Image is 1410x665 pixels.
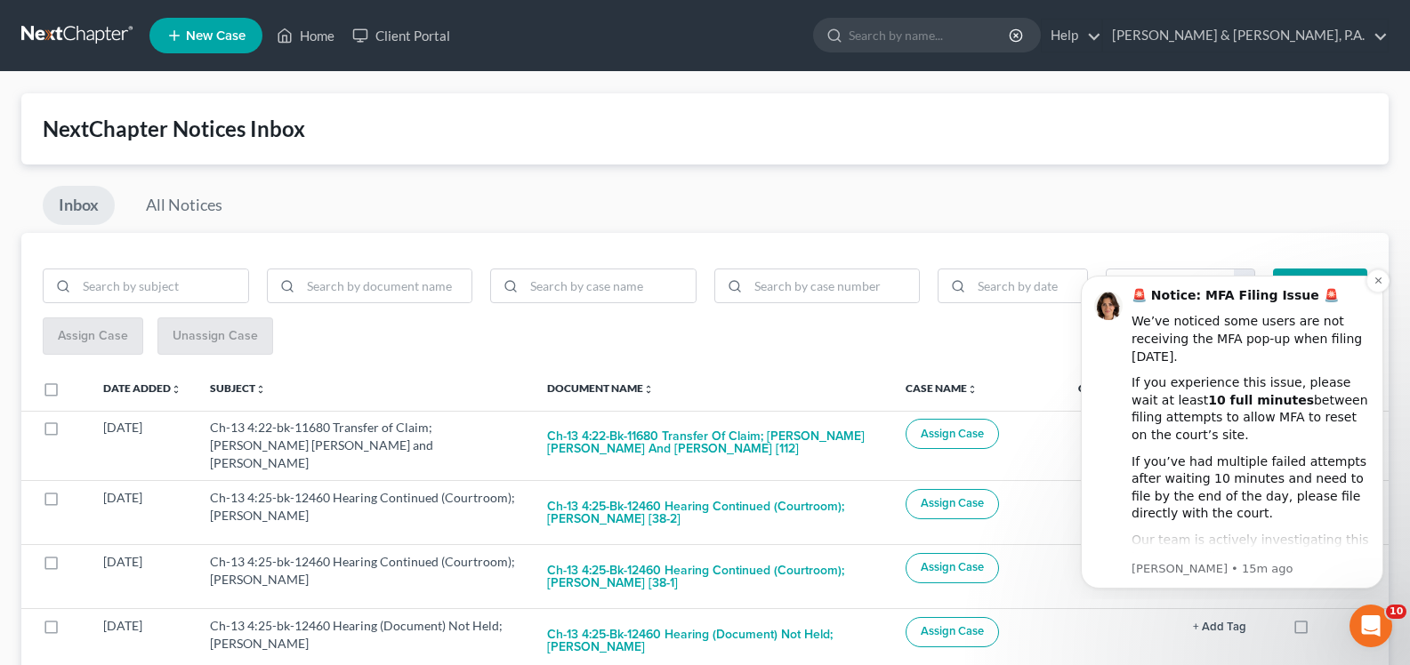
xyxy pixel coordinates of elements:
a: + Add Tag [1193,617,1264,635]
a: Help [1042,20,1101,52]
a: Inbox [43,186,115,225]
button: Ch-13 4:25-bk-12460 Hearing Continued (Courtroom); [PERSON_NAME] [38-2] [547,489,877,537]
button: Assign Case [906,489,999,519]
a: Document Nameunfold_more [547,381,654,395]
input: Search by date [971,269,1087,303]
i: unfold_more [171,384,181,395]
span: New Case [186,29,246,43]
i: unfold_more [967,384,978,395]
button: Ch-13 4:22-bk-11680 Transfer of Claim; [PERSON_NAME] [PERSON_NAME] and [PERSON_NAME] [112] [547,419,877,467]
span: Assign Case [921,624,984,638]
span: Assign Case [921,496,984,510]
span: 10 [1386,605,1406,619]
button: Assign Case [906,553,999,583]
td: [DATE] [89,411,196,480]
iframe: Intercom live chat [1350,605,1392,647]
td: Ch-13 4:25-bk-12460 Hearing Continued (Courtroom); [PERSON_NAME] [196,481,533,545]
span: Assign Case [921,427,984,441]
i: unfold_more [255,384,266,395]
button: Assign Case [906,617,999,647]
td: [DATE] [89,481,196,545]
input: Search by name... [849,19,1011,52]
td: [DATE] [89,545,196,609]
div: NextChapter Notices Inbox [43,115,1367,143]
a: All Notices [130,186,238,225]
a: Home [268,20,343,52]
input: Search by subject [77,269,248,303]
button: Ch-13 4:25-bk-12460 Hearing (Document) Not Held; [PERSON_NAME] [547,617,877,665]
button: Assign Case [906,419,999,449]
span: Assign Case [921,560,984,574]
input: Search by case name [524,269,696,303]
i: unfold_more [643,384,654,395]
button: + Add Tag [1193,621,1246,633]
td: Ch-13 4:25-bk-12460 Hearing Continued (Courtroom); [PERSON_NAME] [196,545,533,609]
iframe: Intercom notifications message [1054,260,1410,599]
a: [PERSON_NAME] & [PERSON_NAME], P.A. [1103,20,1388,52]
td: Ch-13 4:22-bk-11680 Transfer of Claim; [PERSON_NAME] [PERSON_NAME] and [PERSON_NAME] [196,411,533,480]
button: Ch-13 4:25-bk-12460 Hearing Continued (Courtroom); [PERSON_NAME] [38-1] [547,553,877,601]
a: Subjectunfold_more [210,381,266,395]
input: Search by case number [748,269,920,303]
a: Case Nameunfold_more [906,381,978,395]
a: Client Portal [343,20,459,52]
a: Date Addedunfold_more [103,381,181,395]
input: Search by document name [301,269,472,303]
